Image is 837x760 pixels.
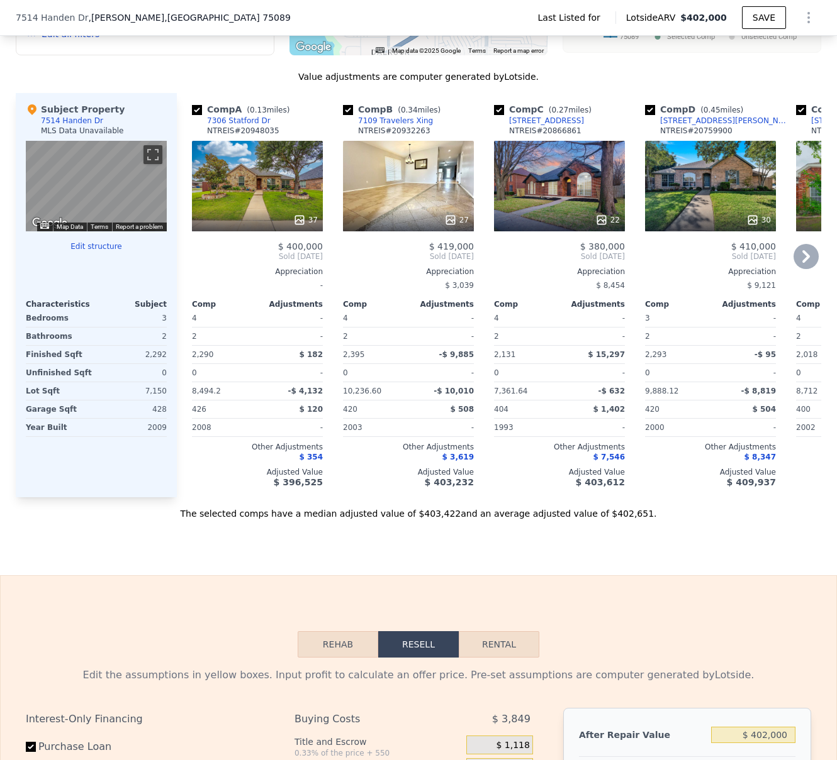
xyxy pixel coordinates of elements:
span: Sold [DATE] [494,251,625,262]
div: [STREET_ADDRESS] [509,116,584,126]
div: 2 [645,328,708,345]
div: NTREIS # 20759900 [660,126,733,136]
div: Adjusted Value [494,467,625,477]
button: Show Options [796,5,821,30]
div: 0.33% of the price + 550 [295,748,461,758]
div: 27 [444,214,469,226]
div: - [562,328,625,345]
div: Appreciation [192,267,323,277]
span: 2,131 [494,350,515,359]
div: Comp D [645,103,748,116]
div: Comp A [192,103,295,116]
div: 2 [494,328,557,345]
div: Comp [645,299,711,309]
span: ( miles) [393,106,446,114]
div: - [411,364,474,382]
span: $ 15,297 [588,350,625,359]
span: -$ 8,819 [741,387,776,395]
span: $ 3,849 [492,708,531,730]
span: -$ 95 [755,350,776,359]
div: - [411,328,474,345]
div: Characteristics [26,299,96,309]
div: - [192,277,323,294]
a: Terms (opens in new tab) [468,47,486,54]
div: NTREIS # 20948035 [207,126,279,136]
div: Buying Costs [295,708,435,730]
span: $ 7,546 [593,453,625,461]
span: $ 9,121 [747,281,776,290]
span: 0 [343,368,348,377]
div: 30 [746,214,771,226]
span: $ 403,232 [425,477,474,487]
div: Value adjustments are computer generated by Lotside . [16,70,821,83]
a: 7306 Statford Dr [192,116,271,126]
span: Sold [DATE] [343,251,474,262]
span: 8,494.2 [192,387,221,395]
span: 8,712 [796,387,817,395]
span: Sold [DATE] [645,251,776,262]
button: Rehab [298,631,378,658]
a: 7109 Travelers Xing [343,116,433,126]
div: - [713,309,776,327]
button: SAVE [742,6,786,29]
div: Subject [96,299,167,309]
span: 420 [343,405,357,414]
div: 2 [192,328,255,345]
div: Garage Sqft [26,400,94,418]
div: NTREIS # 20932263 [358,126,430,136]
div: 2,292 [99,346,167,363]
button: Keyboard shortcuts [376,47,385,53]
div: 37 [293,214,318,226]
div: 7,150 [99,382,167,400]
span: 10,236.60 [343,387,381,395]
a: Report a map error [493,47,544,54]
div: 2 [343,328,406,345]
span: 2,395 [343,350,364,359]
span: $ 120 [299,405,323,414]
a: Open this area in Google Maps (opens a new window) [293,39,334,55]
span: 426 [192,405,206,414]
span: ( miles) [544,106,597,114]
span: 0.13 [250,106,267,114]
div: Map [26,141,167,231]
div: Bedrooms [26,309,94,327]
div: 0 [99,364,167,382]
div: Subject Property [26,103,125,116]
div: 7109 Travelers Xing [358,116,433,126]
div: Bathrooms [26,328,94,345]
a: Open this area in Google Maps (opens a new window) [29,215,70,231]
div: [STREET_ADDRESS][PERSON_NAME] [660,116,791,126]
label: Purchase Loan [26,735,166,758]
div: - [260,364,323,382]
span: $ 1,402 [593,405,625,414]
span: $ 396,525 [274,477,323,487]
button: Rental [459,631,539,658]
text: 75089 [620,33,639,41]
span: 7,361.64 [494,387,527,395]
div: Comp C [494,103,597,116]
div: Comp [494,299,559,309]
span: 9,888.12 [645,387,678,395]
div: Comp [192,299,257,309]
a: Report a problem [116,223,163,230]
span: 0 [796,368,801,377]
div: 22 [595,214,620,226]
button: Resell [378,631,459,658]
div: - [260,309,323,327]
span: 4 [343,314,348,322]
div: Adjustments [711,299,776,309]
div: Adjusted Value [192,467,323,477]
span: ( miles) [695,106,748,114]
span: $ 508 [450,405,474,414]
span: 0 [494,368,499,377]
span: Last Listed for [538,11,605,24]
span: Lotside ARV [626,11,680,24]
button: Keyboard shortcuts [40,223,49,229]
span: $ 409,937 [727,477,776,487]
span: $ 504 [752,405,776,414]
div: - [260,328,323,345]
div: 2 [99,328,167,345]
span: -$ 10,010 [434,387,474,395]
input: Purchase Loan [26,742,36,752]
span: $ 380,000 [580,241,625,251]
